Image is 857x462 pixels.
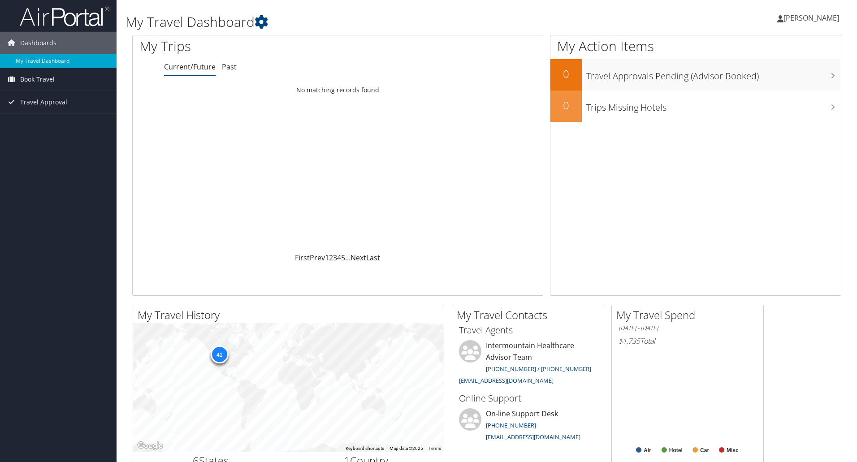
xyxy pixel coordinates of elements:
[20,91,67,113] span: Travel Approval
[457,307,604,323] h2: My Travel Contacts
[727,447,739,453] text: Misc
[341,253,345,263] a: 5
[783,13,839,23] span: [PERSON_NAME]
[295,253,310,263] a: First
[333,253,337,263] a: 3
[366,253,380,263] a: Last
[325,253,329,263] a: 1
[138,307,444,323] h2: My Travel History
[586,65,841,82] h3: Travel Approvals Pending (Advisor Booked)
[329,253,333,263] a: 2
[310,253,325,263] a: Prev
[126,13,607,31] h1: My Travel Dashboard
[619,324,757,332] h6: [DATE] - [DATE]
[486,421,536,429] a: [PHONE_NUMBER]
[454,340,602,388] li: Intermountain Healthcare Advisor Team
[459,324,597,337] h3: Travel Agents
[619,336,640,346] span: $1,735
[459,392,597,405] h3: Online Support
[133,82,543,98] td: No matching records found
[428,446,441,451] a: Terms (opens in new tab)
[346,445,384,452] button: Keyboard shortcuts
[619,336,757,346] h6: Total
[459,376,554,384] a: [EMAIL_ADDRESS][DOMAIN_NAME]
[486,365,591,373] a: [PHONE_NUMBER] / [PHONE_NUMBER]
[550,37,841,56] h1: My Action Items
[550,91,841,122] a: 0Trips Missing Hotels
[135,440,165,452] img: Google
[616,307,763,323] h2: My Travel Spend
[20,6,109,27] img: airportal-logo.png
[550,98,582,113] h2: 0
[222,62,237,72] a: Past
[669,447,683,453] text: Hotel
[390,446,423,451] span: Map data ©2025
[20,68,55,91] span: Book Travel
[586,97,841,114] h3: Trips Missing Hotels
[454,408,602,445] li: On-line Support Desk
[700,447,709,453] text: Car
[486,433,580,441] a: [EMAIL_ADDRESS][DOMAIN_NAME]
[644,447,651,453] text: Air
[164,62,216,72] a: Current/Future
[550,59,841,91] a: 0Travel Approvals Pending (Advisor Booked)
[777,4,848,31] a: [PERSON_NAME]
[550,66,582,82] h2: 0
[345,253,351,263] span: …
[351,253,366,263] a: Next
[20,32,56,54] span: Dashboards
[210,345,228,363] div: 41
[139,37,365,56] h1: My Trips
[337,253,341,263] a: 4
[135,440,165,452] a: Open this area in Google Maps (opens a new window)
